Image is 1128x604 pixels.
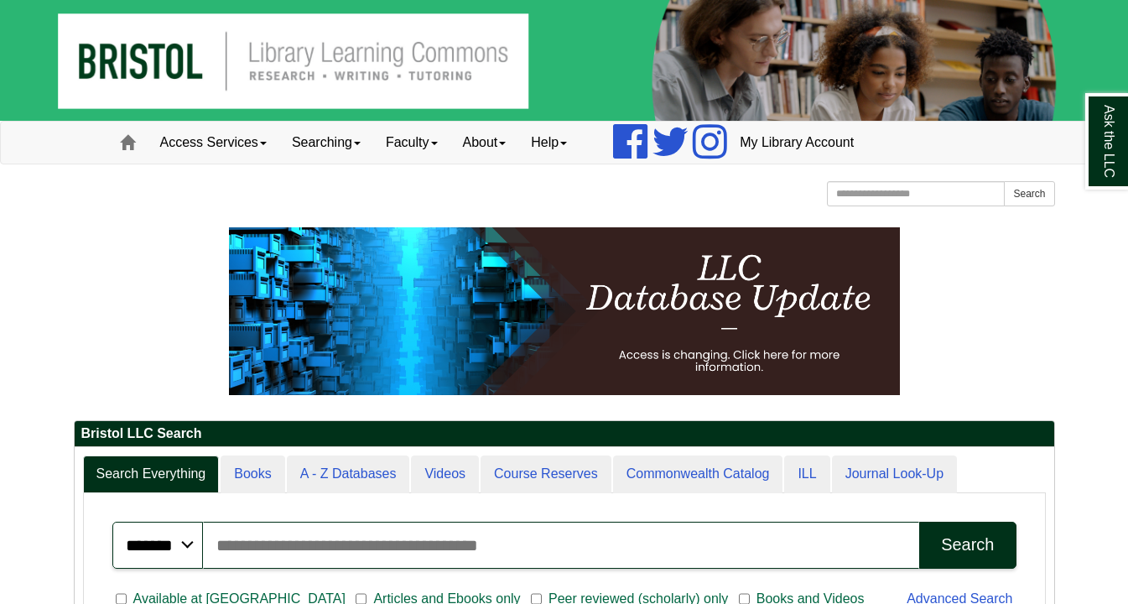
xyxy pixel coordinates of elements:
img: HTML tutorial [229,227,900,395]
a: Journal Look-Up [832,456,957,493]
a: Searching [279,122,373,164]
a: A - Z Databases [287,456,410,493]
button: Search [1004,181,1054,206]
a: About [450,122,519,164]
button: Search [919,522,1016,569]
a: Course Reserves [481,456,611,493]
a: ILL [784,456,829,493]
a: Videos [411,456,479,493]
a: Access Services [148,122,279,164]
h2: Bristol LLC Search [75,421,1054,447]
a: Books [221,456,284,493]
div: Search [941,535,994,555]
a: Commonwealth Catalog [613,456,783,493]
a: My Library Account [727,122,866,164]
a: Help [518,122,580,164]
a: Search Everything [83,456,220,493]
a: Faculty [373,122,450,164]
